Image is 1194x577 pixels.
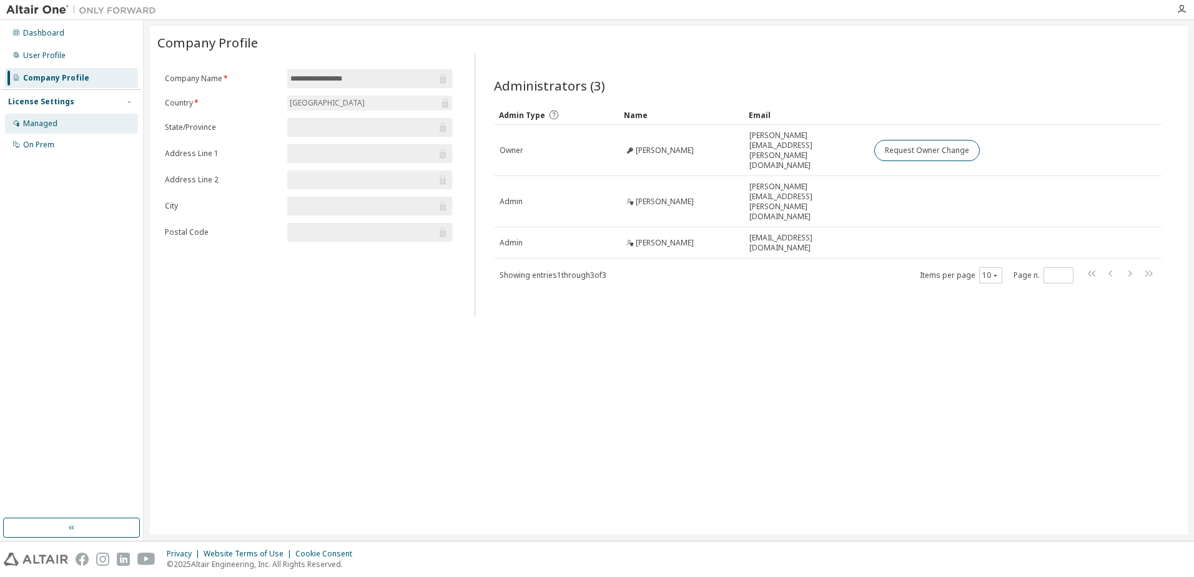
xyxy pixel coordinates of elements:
[500,197,523,207] span: Admin
[874,140,980,161] button: Request Owner Change
[624,105,739,125] div: Name
[920,267,1002,284] span: Items per page
[749,233,863,253] span: [EMAIL_ADDRESS][DOMAIN_NAME]
[982,270,999,280] button: 10
[96,553,109,566] img: instagram.svg
[749,182,863,222] span: [PERSON_NAME][EMAIL_ADDRESS][PERSON_NAME][DOMAIN_NAME]
[165,149,280,159] label: Address Line 1
[749,105,864,125] div: Email
[165,98,280,108] label: Country
[165,175,280,185] label: Address Line 2
[157,34,258,51] span: Company Profile
[76,553,89,566] img: facebook.svg
[499,110,545,121] span: Admin Type
[288,96,367,110] div: [GEOGRAPHIC_DATA]
[117,553,130,566] img: linkedin.svg
[165,201,280,211] label: City
[749,131,863,170] span: [PERSON_NAME][EMAIL_ADDRESS][PERSON_NAME][DOMAIN_NAME]
[23,119,57,129] div: Managed
[23,28,64,38] div: Dashboard
[165,122,280,132] label: State/Province
[500,270,606,280] span: Showing entries 1 through 3 of 3
[165,227,280,237] label: Postal Code
[636,238,694,248] span: [PERSON_NAME]
[636,145,694,155] span: [PERSON_NAME]
[4,553,68,566] img: altair_logo.svg
[23,73,89,83] div: Company Profile
[494,77,605,94] span: Administrators (3)
[167,559,360,570] p: © 2025 Altair Engineering, Inc. All Rights Reserved.
[636,197,694,207] span: [PERSON_NAME]
[287,96,452,111] div: [GEOGRAPHIC_DATA]
[8,97,74,107] div: License Settings
[6,4,162,16] img: Altair One
[165,74,280,84] label: Company Name
[500,145,523,155] span: Owner
[23,51,66,61] div: User Profile
[204,549,295,559] div: Website Terms of Use
[500,238,523,248] span: Admin
[1014,267,1073,284] span: Page n.
[167,549,204,559] div: Privacy
[295,549,360,559] div: Cookie Consent
[23,140,54,150] div: On Prem
[137,553,155,566] img: youtube.svg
